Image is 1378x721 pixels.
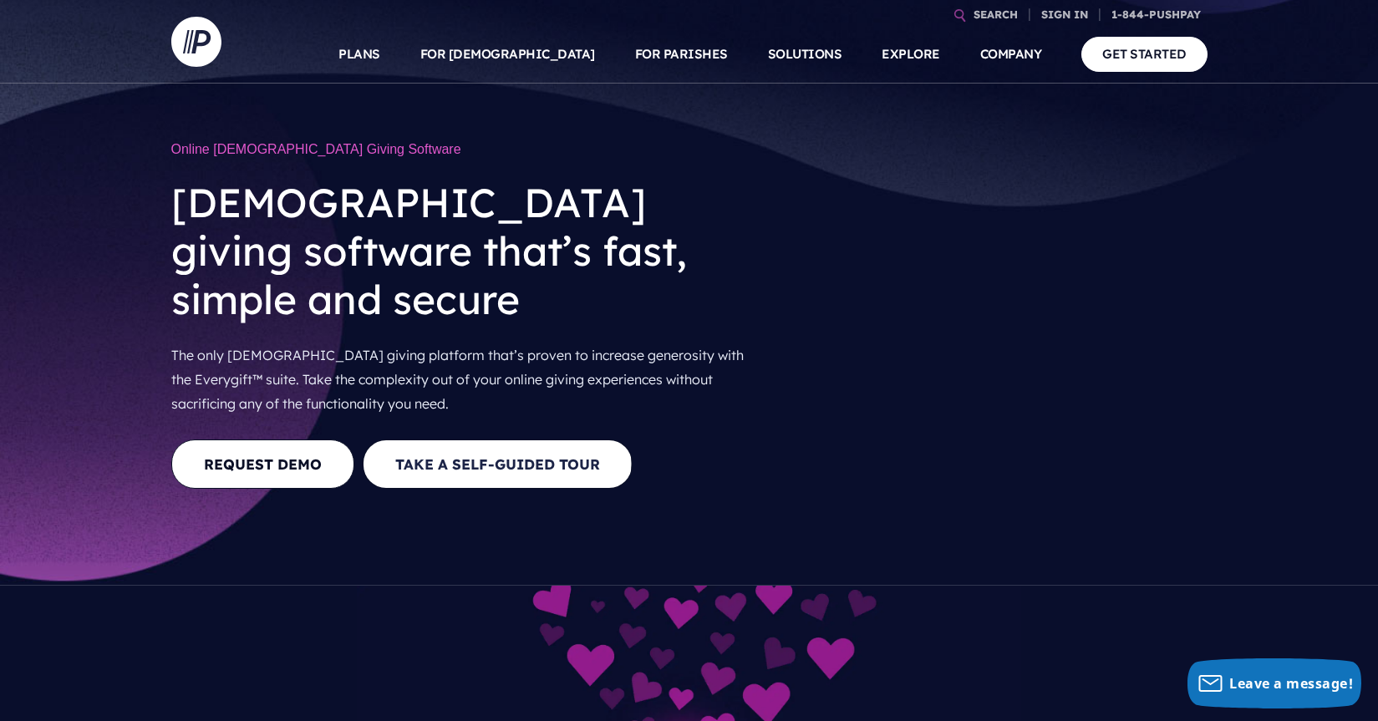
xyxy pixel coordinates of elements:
a: PLANS [338,25,380,84]
a: GET STARTED [1081,37,1208,71]
h2: [DEMOGRAPHIC_DATA] giving software that’s fast, simple and secure [171,165,765,337]
p: The only [DEMOGRAPHIC_DATA] giving platform that’s proven to increase generosity with the Everygi... [171,337,765,422]
h1: Online [DEMOGRAPHIC_DATA] Giving Software [171,134,765,165]
a: FOR [DEMOGRAPHIC_DATA] [420,25,595,84]
button: Take a Self-guided Tour [363,439,633,489]
picture: everygift-impact [357,589,1021,606]
span: Leave a message! [1229,674,1353,693]
a: REQUEST DEMO [171,439,354,489]
a: EXPLORE [882,25,940,84]
a: COMPANY [980,25,1042,84]
a: SOLUTIONS [768,25,842,84]
button: Leave a message! [1187,658,1361,708]
a: FOR PARISHES [635,25,728,84]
